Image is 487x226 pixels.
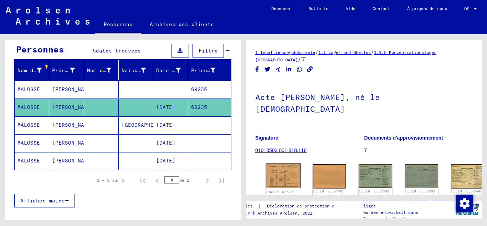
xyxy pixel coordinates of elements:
[156,67,211,74] font: Date de naissance
[264,65,271,74] button: Partager sur Twitter
[191,104,207,110] font: 69235
[179,177,189,183] font: de 1
[119,60,153,80] mat-header-cell: Naissance‏
[345,6,355,11] font: Aide
[188,60,231,80] mat-header-cell: Prisonnier #
[6,7,89,25] img: Arolsen_neg.svg
[313,189,345,198] a: DocID: 6557538 ([PERSON_NAME])
[371,49,374,55] font: /
[212,210,312,216] font: Droits d'auteur © Archives Arolsen, 2021
[306,65,314,74] button: Copier le lien
[359,164,392,188] img: 001.jpg
[364,147,367,153] font: 7
[156,140,175,146] font: [DATE]
[298,56,301,63] font: /
[255,147,307,153] a: 01010503 001.318.118
[363,210,418,221] font: wurden entwickelt dans Partnerschaft mit
[17,122,40,128] font: MALOSSE
[95,16,141,34] a: Recherche
[285,65,293,74] button: Partager sur LinkedIn
[261,202,368,210] a: Déclaration de protection des données
[359,189,391,198] a: DocID: 6557539 ([PERSON_NAME])
[193,44,224,57] button: Filtre
[136,173,150,187] button: Première page
[451,189,483,198] a: DocID: 6557540 ([PERSON_NAME])
[191,86,207,92] font: 69235
[52,104,94,110] font: [PERSON_NAME]
[14,194,75,207] button: Afficher moins
[52,140,94,146] font: [PERSON_NAME]
[17,67,62,74] font: Nom de famille
[97,177,124,183] font: 1 – 5 sur 5
[52,122,94,128] font: [PERSON_NAME]
[313,164,346,189] img: 002.jpg
[275,65,282,74] button: Partager sur Xing
[122,67,150,74] font: Naissance‏
[16,44,64,55] font: Personnes
[141,16,222,33] a: Archives des clients
[454,200,481,218] img: yv_logo.png
[150,173,164,187] button: Page précédente
[191,67,230,74] font: Prisonnier #
[17,140,40,146] font: MALOSSE
[258,203,261,209] font: |
[49,60,84,80] mat-header-cell: Prénom
[15,60,49,80] mat-header-cell: Nom de famille
[266,190,300,199] a: DocID: 6557538 ([PERSON_NAME])
[364,135,443,141] font: Documents d'approvisionnement
[17,65,51,76] div: Nom de famille
[93,47,96,54] font: 5
[122,65,155,76] div: Naissance‏
[96,47,141,54] font: dates trouvées
[17,86,40,92] font: MALOSSE
[87,65,120,76] div: Nom de naissance
[296,65,303,74] button: Partager sur WhatsApp
[407,6,447,11] font: À propos de nous
[199,47,218,54] font: Filtre
[52,86,94,92] font: [PERSON_NAME]
[456,195,473,212] img: Modifier
[405,164,438,188] img: 002.jpg
[214,173,229,187] button: Dernière page
[255,135,278,141] font: Signature
[52,65,83,76] div: Prénom
[464,6,469,11] font: DE
[52,67,71,74] font: Prénom
[156,157,175,164] font: [DATE]
[267,203,359,209] font: Déclaration de protection des données
[315,49,318,55] font: /
[87,67,138,74] font: Nom de naissance
[255,50,315,55] a: 1 Inhaftierungsdokumente
[17,104,40,110] font: MALOSSE
[271,6,291,11] font: Dépenser
[156,65,189,76] div: Date de naissance
[153,60,188,80] mat-header-cell: Date de naissance
[150,21,214,27] font: Archives des clients
[17,157,40,164] font: MALOSSE
[84,60,119,80] mat-header-cell: Nom de naissance
[308,6,328,11] font: Bulletin
[318,50,371,55] a: 1.1 Lager und Ghettos
[104,21,133,27] font: Recherche
[200,173,214,187] button: Page suivante
[156,104,175,110] font: [DATE]
[122,122,176,128] font: [GEOGRAPHIC_DATA]
[156,122,175,128] font: [DATE]
[253,65,261,74] button: Partager sur Facebook
[52,157,94,164] font: [PERSON_NAME]
[451,164,484,188] img: 001.jpg
[266,164,301,188] img: 001.jpg
[255,92,380,114] font: Acte [PERSON_NAME], né le [DEMOGRAPHIC_DATA]
[20,197,65,204] font: Afficher moins
[373,6,390,11] font: Contact
[405,189,437,198] a: DocID: 6557539 ([PERSON_NAME])
[191,65,224,76] div: Prisonnier #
